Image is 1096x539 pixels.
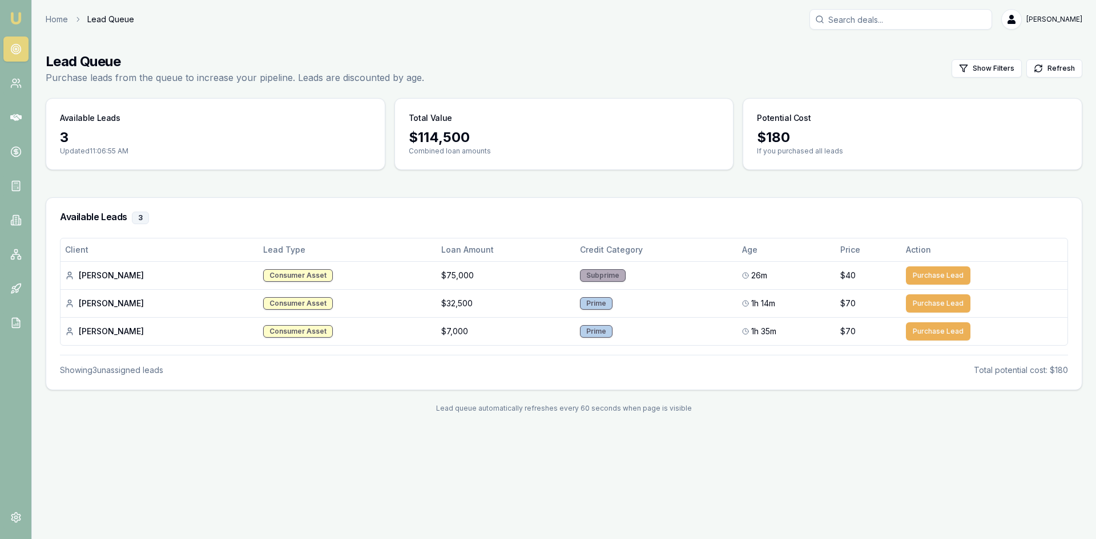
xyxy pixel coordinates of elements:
p: If you purchased all leads [757,147,1068,156]
span: $40 [840,270,856,281]
div: Consumer Asset [263,325,333,338]
th: Lead Type [259,238,436,261]
span: [PERSON_NAME] [1026,15,1082,24]
p: Combined loan amounts [409,147,720,156]
div: [PERSON_NAME] [65,298,254,309]
div: 3 [60,128,371,147]
td: $75,000 [437,261,576,289]
button: Purchase Lead [906,322,970,341]
img: emu-icon-u.png [9,11,23,25]
span: Lead Queue [87,14,134,25]
th: Age [738,238,835,261]
div: 3 [132,212,149,224]
span: 1h 14m [751,298,775,309]
input: Search deals [809,9,992,30]
div: Prime [580,325,613,338]
span: 1h 35m [751,326,776,337]
p: Updated 11:06:55 AM [60,147,371,156]
th: Action [901,238,1067,261]
th: Loan Amount [437,238,576,261]
nav: breadcrumb [46,14,134,25]
h3: Total Value [409,112,452,124]
button: Show Filters [952,59,1022,78]
td: $7,000 [437,317,576,345]
div: $ 180 [757,128,1068,147]
h3: Potential Cost [757,112,811,124]
button: Purchase Lead [906,266,970,285]
div: [PERSON_NAME] [65,326,254,337]
p: Purchase leads from the queue to increase your pipeline. Leads are discounted by age. [46,71,424,84]
div: Subprime [580,269,626,282]
div: [PERSON_NAME] [65,270,254,281]
div: Showing 3 unassigned lead s [60,364,163,376]
th: Price [836,238,901,261]
h3: Available Leads [60,212,1068,224]
th: Credit Category [575,238,738,261]
th: Client [61,238,259,261]
div: Consumer Asset [263,269,333,282]
div: Total potential cost: $180 [974,364,1068,376]
button: Refresh [1026,59,1082,78]
td: $32,500 [437,289,576,317]
button: Purchase Lead [906,294,970,313]
h1: Lead Queue [46,52,424,71]
div: Consumer Asset [263,297,333,310]
span: $70 [840,298,856,309]
span: 26m [751,270,767,281]
span: $70 [840,326,856,337]
h3: Available Leads [60,112,120,124]
a: Home [46,14,68,25]
div: Prime [580,297,613,310]
div: $ 114,500 [409,128,720,147]
div: Lead queue automatically refreshes every 60 seconds when page is visible [46,404,1082,413]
